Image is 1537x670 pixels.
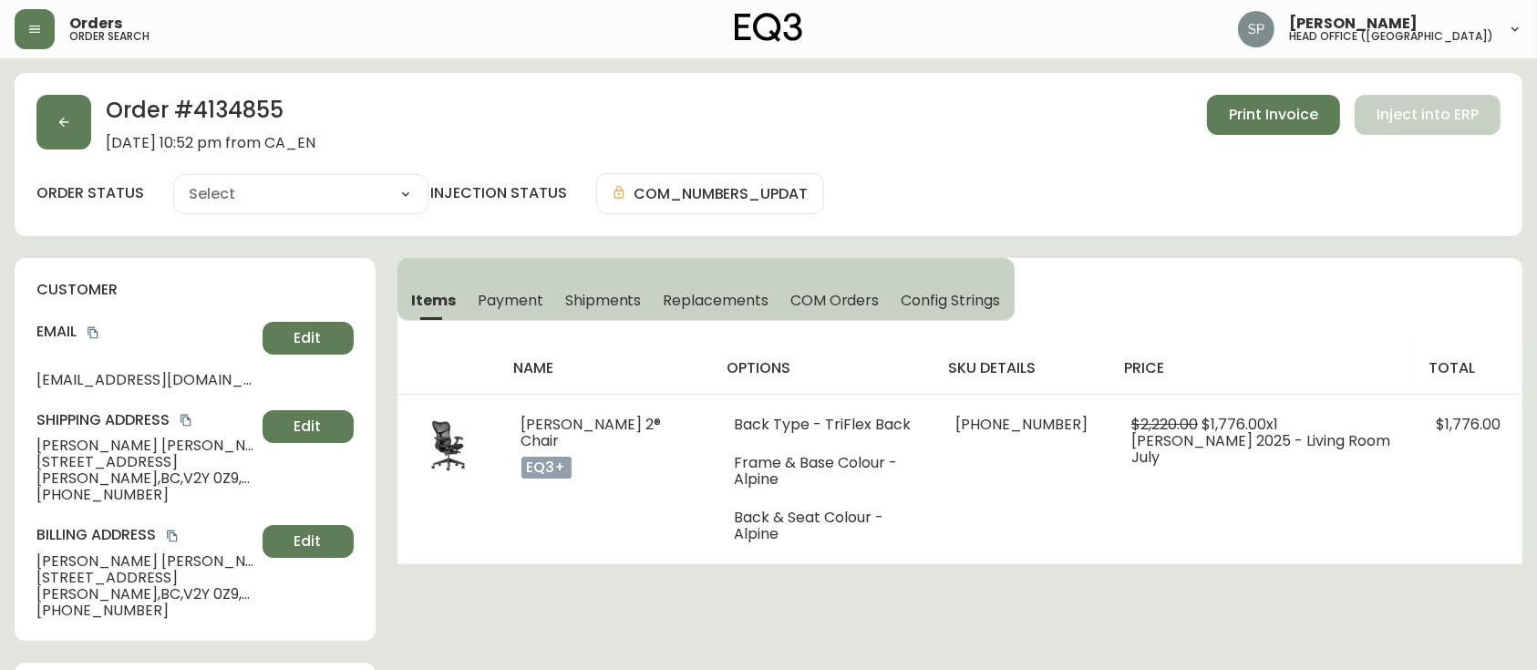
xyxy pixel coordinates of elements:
[478,291,543,310] span: Payment
[294,531,322,551] span: Edit
[521,457,572,479] p: eq3+
[36,553,255,570] span: [PERSON_NAME] [PERSON_NAME]
[727,358,919,378] h4: options
[69,16,122,31] span: Orders
[69,31,150,42] h5: order search
[36,603,255,619] span: [PHONE_NUMBER]
[163,527,181,545] button: copy
[263,322,354,355] button: Edit
[106,95,315,135] h2: Order # 4134855
[734,417,912,433] li: Back Type - TriFlex Back
[36,410,255,430] h4: Shipping Address
[1202,414,1278,435] span: $1,776.00 x 1
[263,410,354,443] button: Edit
[1289,31,1493,42] h5: head office ([GEOGRAPHIC_DATA])
[36,454,255,470] span: [STREET_ADDRESS]
[1124,358,1399,378] h4: price
[1207,95,1340,135] button: Print Invoice
[294,417,322,437] span: Edit
[948,358,1095,378] h4: sku details
[735,13,802,42] img: logo
[790,291,880,310] span: COM Orders
[36,438,255,454] span: [PERSON_NAME] [PERSON_NAME]
[36,183,144,203] label: order status
[955,414,1088,435] span: [PHONE_NUMBER]
[521,414,662,451] span: [PERSON_NAME] 2® Chair
[419,417,478,475] img: 48479aa4-b485-4b78-9177-686773c87e62Optional[herman-miller-mirra-2-graphite-chair].jpg
[36,570,255,586] span: [STREET_ADDRESS]
[412,291,457,310] span: Items
[1289,16,1418,31] span: [PERSON_NAME]
[36,280,354,300] h4: customer
[84,324,102,342] button: copy
[1436,414,1501,435] span: $1,776.00
[1429,358,1508,378] h4: total
[734,510,912,542] li: Back & Seat Colour - Alpine
[734,455,912,488] li: Frame & Base Colour - Alpine
[106,135,315,151] span: [DATE] 10:52 pm from CA_EN
[36,525,255,545] h4: Billing Address
[294,328,322,348] span: Edit
[1131,430,1390,468] span: [PERSON_NAME] 2025 - Living Room July
[1229,105,1318,125] span: Print Invoice
[565,291,642,310] span: Shipments
[1131,414,1198,435] span: $2,220.00
[1238,11,1274,47] img: 0cb179e7bf3690758a1aaa5f0aafa0b4
[514,358,698,378] h4: name
[36,322,255,342] h4: Email
[177,411,195,429] button: copy
[36,372,255,388] span: [EMAIL_ADDRESS][DOMAIN_NAME]
[663,291,768,310] span: Replacements
[430,183,567,203] h4: injection status
[901,291,999,310] span: Config Strings
[36,586,255,603] span: [PERSON_NAME] , BC , V2Y 0Z9 , CA
[36,470,255,487] span: [PERSON_NAME] , BC , V2Y 0Z9 , CA
[263,525,354,558] button: Edit
[36,487,255,503] span: [PHONE_NUMBER]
